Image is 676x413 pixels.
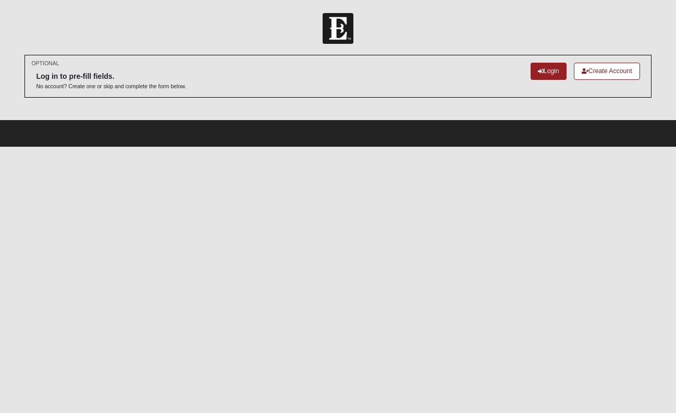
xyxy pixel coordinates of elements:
[36,72,186,81] h6: Log in to pre-fill fields.
[531,63,567,80] a: Login
[574,63,640,80] a: Create Account
[323,13,353,44] img: Church of Eleven22 Logo
[36,82,186,90] p: No account? Create one or skip and complete the form below.
[31,60,59,67] small: OPTIONAL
